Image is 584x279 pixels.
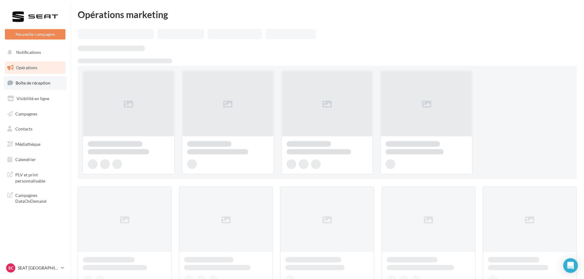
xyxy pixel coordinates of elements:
[16,80,50,85] span: Boîte de réception
[17,96,49,101] span: Visibilité en ligne
[563,258,578,273] div: Open Intercom Messenger
[78,10,577,19] div: Opérations marketing
[4,153,67,166] a: Calendrier
[5,262,65,274] a: SC SEAT [GEOGRAPHIC_DATA]
[15,191,63,204] span: Campagnes DataOnDemand
[4,107,67,120] a: Campagnes
[4,123,67,135] a: Contacts
[4,61,67,74] a: Opérations
[5,29,65,40] button: Nouvelle campagne
[4,138,67,151] a: Médiathèque
[4,168,67,186] a: PLV et print personnalisable
[8,265,13,271] span: SC
[18,265,58,271] p: SEAT [GEOGRAPHIC_DATA]
[15,126,32,131] span: Contacts
[4,76,67,89] a: Boîte de réception
[15,157,36,162] span: Calendrier
[15,171,63,184] span: PLV et print personnalisable
[4,189,67,207] a: Campagnes DataOnDemand
[15,111,37,116] span: Campagnes
[16,50,41,55] span: Notifications
[15,141,40,147] span: Médiathèque
[4,46,64,59] button: Notifications
[4,92,67,105] a: Visibilité en ligne
[16,65,37,70] span: Opérations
